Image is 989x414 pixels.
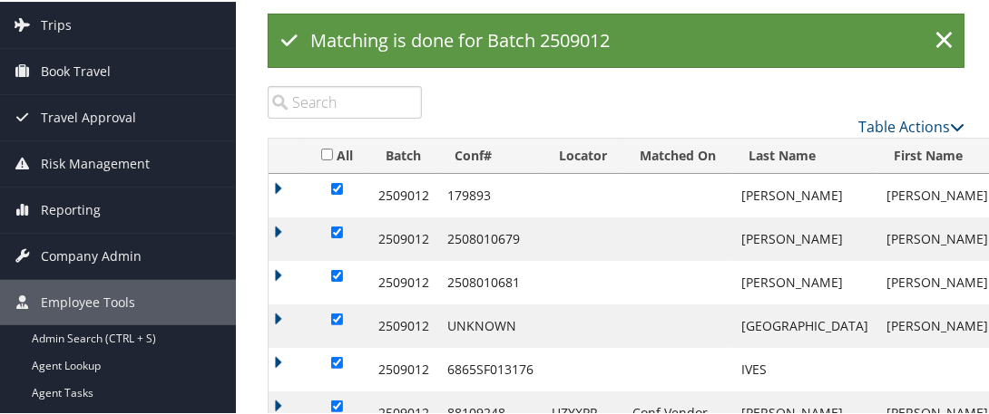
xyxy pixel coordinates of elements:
td: 2509012 [369,172,438,216]
td: [PERSON_NAME] [732,216,877,259]
span: Company Admin [41,232,142,277]
td: 179893 [438,172,543,216]
span: Reporting [41,186,101,231]
td: 2509012 [369,216,438,259]
th: Locator: activate to sort column ascending [543,137,623,172]
div: Matching is done for Batch 2509012 [268,12,965,66]
th: : activate to sort column ascending [269,137,305,172]
th: Last Name: activate to sort column ascending [732,137,877,172]
td: 2508010681 [438,259,543,303]
span: Trips [41,1,72,46]
a: × [928,21,960,57]
td: 6865SF013176 [438,346,543,390]
td: 2508010679 [438,216,543,259]
td: [PERSON_NAME] [732,259,877,303]
th: Matched On: activate to sort column ascending [623,137,732,172]
th: Batch: activate to sort column descending [369,137,438,172]
span: Travel Approval [41,93,136,139]
td: UNKNOWN [438,303,543,346]
td: 2509012 [369,259,438,303]
a: Table Actions [858,115,965,135]
span: Book Travel [41,47,111,92]
span: Risk Management [41,140,150,185]
td: IVES [732,346,877,390]
td: [PERSON_NAME] [732,172,877,216]
span: Employee Tools [41,278,135,323]
input: Search [268,84,422,117]
th: All: activate to sort column ascending [305,137,369,172]
td: 2509012 [369,303,438,346]
td: [GEOGRAPHIC_DATA] [732,303,877,346]
td: 2509012 [369,346,438,390]
th: Conf#: activate to sort column ascending [438,137,543,172]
